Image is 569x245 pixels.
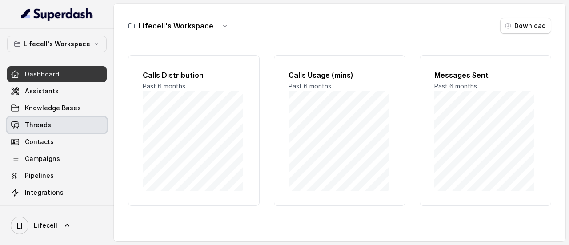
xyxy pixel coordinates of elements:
a: Assistants [7,83,107,99]
a: API Settings [7,201,107,217]
span: Past 6 months [434,82,477,90]
h3: Lifecell's Workspace [139,20,213,31]
span: Past 6 months [143,82,185,90]
a: Contacts [7,134,107,150]
span: Contacts [25,137,54,146]
span: Dashboard [25,70,59,79]
h2: Calls Distribution [143,70,245,80]
h2: Calls Usage (mins) [289,70,391,80]
h2: Messages Sent [434,70,537,80]
span: Threads [25,120,51,129]
a: Lifecell [7,213,107,238]
span: API Settings [25,205,64,214]
text: LI [17,221,23,230]
span: Integrations [25,188,64,197]
a: Pipelines [7,168,107,184]
span: Past 6 months [289,82,331,90]
a: Knowledge Bases [7,100,107,116]
a: Dashboard [7,66,107,82]
img: light.svg [21,7,93,21]
span: Pipelines [25,171,54,180]
span: Campaigns [25,154,60,163]
button: Download [500,18,551,34]
p: Lifecell's Workspace [24,39,90,49]
button: Lifecell's Workspace [7,36,107,52]
span: Assistants [25,87,59,96]
span: Knowledge Bases [25,104,81,112]
a: Threads [7,117,107,133]
a: Integrations [7,185,107,201]
a: Campaigns [7,151,107,167]
span: Lifecell [34,221,57,230]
